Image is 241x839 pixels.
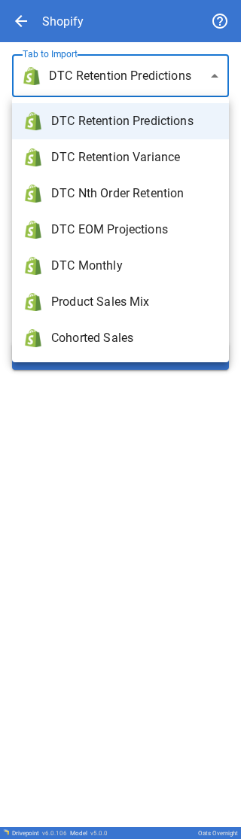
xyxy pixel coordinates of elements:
[24,221,42,239] img: brand icon not found
[24,148,42,166] img: brand icon not found
[24,293,42,311] img: brand icon not found
[51,329,217,347] span: Cohorted Sales
[51,221,217,239] span: DTC EOM Projections
[24,329,42,347] img: brand icon not found
[51,185,217,203] span: DTC Nth Order Retention
[24,257,42,275] img: brand icon not found
[24,185,42,203] img: brand icon not found
[51,257,217,275] span: DTC Monthly
[51,148,217,166] span: DTC Retention Variance
[24,112,42,130] img: brand icon not found
[51,293,217,311] span: Product Sales Mix
[51,112,217,130] span: DTC Retention Predictions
